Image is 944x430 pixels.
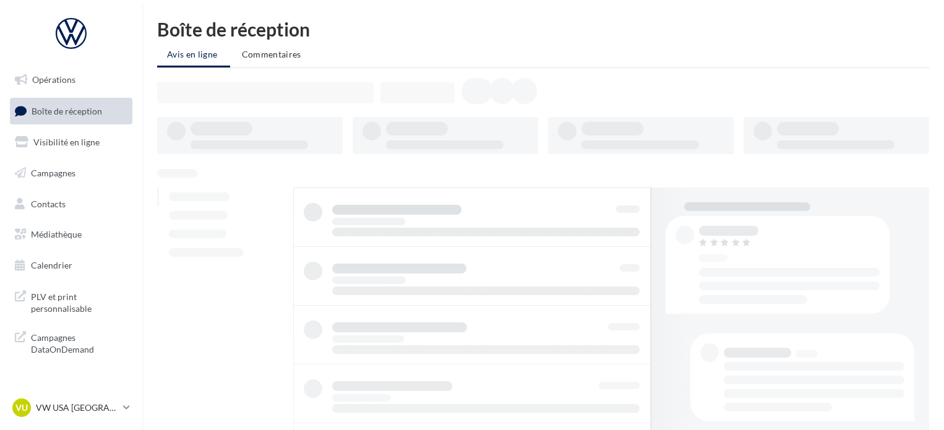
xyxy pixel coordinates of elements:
[7,160,135,186] a: Campagnes
[7,324,135,361] a: Campagnes DataOnDemand
[31,329,127,356] span: Campagnes DataOnDemand
[36,402,118,414] p: VW USA [GEOGRAPHIC_DATA]
[15,402,28,414] span: VU
[31,229,82,239] span: Médiathèque
[31,198,66,209] span: Contacts
[7,252,135,278] a: Calendrier
[7,67,135,93] a: Opérations
[31,260,72,270] span: Calendrier
[31,288,127,315] span: PLV et print personnalisable
[33,137,100,147] span: Visibilité en ligne
[32,105,102,116] span: Boîte de réception
[7,191,135,217] a: Contacts
[10,396,132,419] a: VU VW USA [GEOGRAPHIC_DATA]
[7,221,135,247] a: Médiathèque
[32,74,75,85] span: Opérations
[7,129,135,155] a: Visibilité en ligne
[31,168,75,178] span: Campagnes
[7,98,135,124] a: Boîte de réception
[7,283,135,320] a: PLV et print personnalisable
[157,20,929,38] div: Boîte de réception
[242,49,301,59] span: Commentaires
